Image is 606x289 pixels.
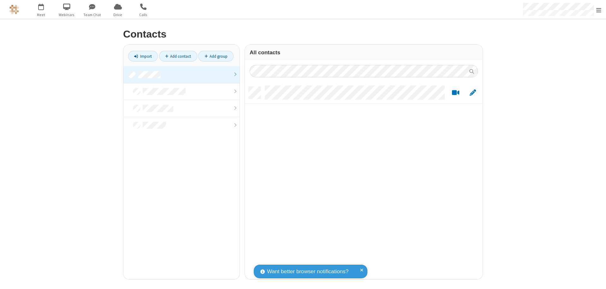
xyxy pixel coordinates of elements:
h2: Contacts [123,29,483,40]
span: Meet [29,12,53,18]
h3: All contacts [250,50,478,56]
span: Team Chat [80,12,104,18]
a: Import [128,51,158,62]
button: Start a video meeting [449,89,462,97]
span: Want better browser notifications? [267,268,348,276]
span: Webinars [55,12,79,18]
a: Add contact [159,51,197,62]
span: Calls [132,12,155,18]
span: Drive [106,12,130,18]
img: QA Selenium DO NOT DELETE OR CHANGE [9,5,19,14]
button: Edit [466,89,479,97]
a: Add group [198,51,234,62]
